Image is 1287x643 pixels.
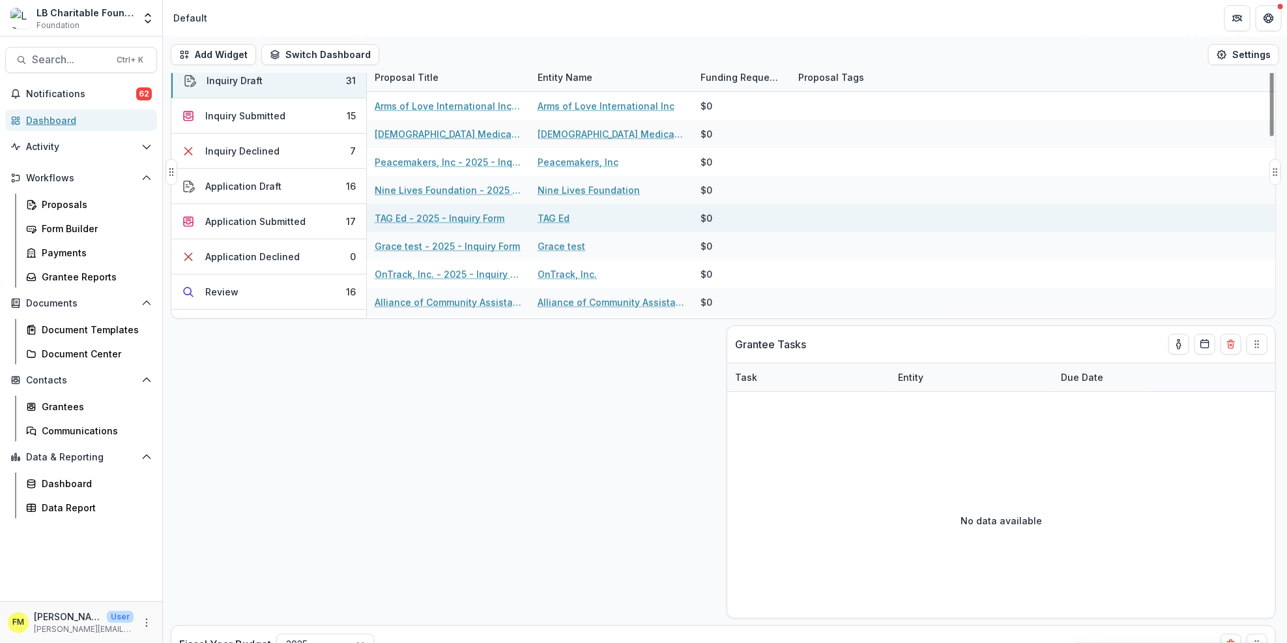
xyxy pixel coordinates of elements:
span: Foundation [36,20,80,31]
button: Open Activity [5,136,157,157]
span: Workflows [26,173,136,184]
div: Form Builder [42,222,147,235]
div: Entity [890,363,1053,391]
button: toggle-assigned-to-me [1168,334,1189,355]
a: Dashboard [5,110,157,131]
div: Francisca Mendoza [12,618,24,627]
div: Application Declined [205,250,300,263]
button: Drag [166,159,177,185]
a: Arms of Love International Inc - 2025 - Inquiry Form [375,99,522,113]
button: Open entity switcher [139,5,157,31]
button: Application Submitted17 [171,204,366,239]
a: OnTrack, Inc. - 2025 - Inquiry Form [375,267,522,281]
p: User [107,611,134,623]
a: Grantee Reports [21,266,157,288]
span: Documents [26,298,136,309]
button: Drag [1247,334,1267,355]
p: Grantee Tasks [735,336,806,352]
div: $0 [701,183,712,197]
div: Funding Requested [693,63,790,91]
a: Data Report [21,497,157,518]
div: $0 [701,99,712,113]
div: 15 [347,109,356,123]
button: Open Documents [5,293,157,314]
div: Data Report [42,501,147,515]
div: Entity Name [530,63,693,91]
a: Nine Lives Foundation [538,183,640,197]
a: [DEMOGRAPHIC_DATA] Medical & Dental Associations (CMDA) [538,127,685,141]
a: Peacemakers, Inc [538,155,618,169]
div: 16 [346,179,356,193]
div: Communications [42,424,147,438]
a: Document Templates [21,319,157,340]
div: Document Center [42,347,147,361]
div: Due Date [1053,370,1111,384]
a: Alliance of Community Assistance Ministries, Inc. (ACAM) [538,295,685,309]
div: Proposal Tags [790,70,872,84]
button: Inquiry Draft31 [171,63,366,98]
a: Grace test [538,239,585,253]
button: Application Declined0 [171,239,366,275]
a: Grace test - 2025 - Inquiry Form [375,239,520,253]
p: [PERSON_NAME] [34,610,102,623]
a: Communications [21,420,157,441]
img: LB Charitable Foundation [10,8,31,29]
span: Search... [32,53,109,66]
div: 16 [346,285,356,299]
button: Open Contacts [5,370,157,391]
div: 0 [350,250,356,263]
div: $0 [701,295,712,309]
a: Grantees [21,396,157,417]
div: Proposal Title [367,63,530,91]
div: $0 [701,211,712,225]
div: Due Date [1053,363,1151,391]
a: Arms of Love International Inc [538,99,674,113]
div: Task [727,370,765,384]
button: Calendar [1194,334,1215,355]
span: Activity [26,142,136,153]
button: Inquiry Submitted15 [171,98,366,134]
div: Ctrl + K [114,53,146,67]
div: Proposal Tags [790,63,953,91]
p: No data available [961,514,1042,528]
button: Open Data & Reporting [5,447,157,468]
div: Grantee Reports [42,270,147,284]
div: $0 [701,239,712,253]
button: Inquiry Declined7 [171,134,366,169]
div: $0 [701,155,712,169]
a: [DEMOGRAPHIC_DATA] Medical & Dental Associations (CMDA) - 2025 - Inquiry Form [375,127,522,141]
button: Get Help [1256,5,1282,31]
span: Contacts [26,375,136,386]
nav: breadcrumb [168,8,212,27]
div: Document Templates [42,323,147,336]
div: Application Submitted [205,215,306,228]
div: Default [173,11,207,25]
a: Dashboard [21,473,157,494]
div: Inquiry Declined [205,144,280,158]
div: Proposals [42,198,147,211]
div: 17 [346,215,356,228]
div: LB Charitable Foundation [36,6,134,20]
div: Inquiry Draft [207,74,263,87]
button: Partners [1224,5,1251,31]
button: Search... [5,47,157,73]
div: Review [205,285,239,299]
a: Alliance of Community Assistance Ministries, Inc. (ACAM) - 2025 - Inquiry Form [375,295,522,309]
button: Open Workflows [5,168,157,188]
div: Payments [42,246,147,260]
button: Review16 [171,275,366,310]
a: Document Center [21,343,157,365]
div: Dashboard [42,477,147,490]
a: Nine Lives Foundation - 2025 - Inquiry Form [375,183,522,197]
button: Notifications62 [5,83,157,104]
div: Task [727,363,890,391]
span: Data & Reporting [26,452,136,463]
a: Payments [21,242,157,263]
div: Entity Name [530,70,600,84]
button: Application Draft16 [171,169,366,204]
button: Drag [1269,159,1281,185]
div: 31 [346,74,356,87]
